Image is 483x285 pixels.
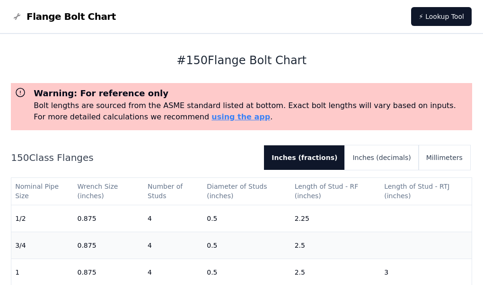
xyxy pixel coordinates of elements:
[74,232,144,259] td: 0.875
[74,178,144,205] th: Wrench Size (inches)
[34,87,468,100] h3: Warning: For reference only
[144,178,203,205] th: Number of Studs
[203,178,290,205] th: Diameter of Studs (inches)
[26,10,116,23] span: Flange Bolt Chart
[211,112,270,121] a: using the app
[11,11,23,22] img: Flange Bolt Chart Logo
[144,232,203,259] td: 4
[11,53,472,68] h1: # 150 Flange Bolt Chart
[264,145,345,170] button: Inches (fractions)
[345,145,418,170] button: Inches (decimals)
[419,145,470,170] button: Millimeters
[11,10,116,23] a: Flange Bolt Chart LogoFlange Bolt Chart
[291,178,381,205] th: Length of Stud - RF (inches)
[144,205,203,232] td: 4
[411,7,472,26] a: ⚡ Lookup Tool
[11,178,73,205] th: Nominal Pipe Size
[380,178,472,205] th: Length of Stud - RTJ (inches)
[74,205,144,232] td: 0.875
[11,151,256,164] h2: 150 Class Flanges
[11,232,73,259] td: 3/4
[34,100,468,123] p: Bolt lengths are sourced from the ASME standard listed at bottom. Exact bolt lengths will vary ba...
[11,205,73,232] td: 1/2
[203,205,290,232] td: 0.5
[291,232,381,259] td: 2.5
[291,205,381,232] td: 2.25
[203,232,290,259] td: 0.5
